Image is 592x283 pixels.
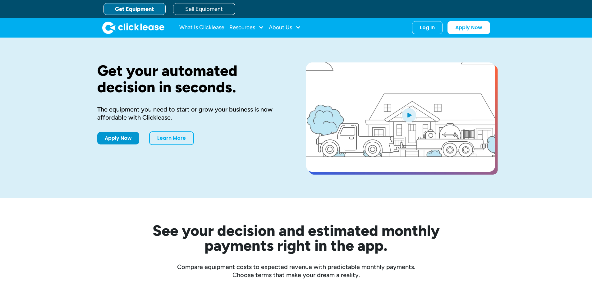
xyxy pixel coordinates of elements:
h1: Get your automated decision in seconds. [97,62,286,95]
a: Sell Equipment [173,3,235,15]
div: The equipment you need to start or grow your business is now affordable with Clicklease. [97,105,286,121]
a: Learn More [149,131,194,145]
a: Get Equipment [103,3,166,15]
img: Clicklease logo [102,21,164,34]
div: Compare equipment costs to expected revenue with predictable monthly payments. Choose terms that ... [97,263,495,279]
div: Log In [420,25,435,31]
a: Apply Now [97,132,139,144]
a: home [102,21,164,34]
a: open lightbox [306,62,495,172]
div: Resources [229,21,264,34]
img: Blue play button logo on a light blue circular background [401,106,417,124]
div: About Us [269,21,301,34]
a: Apply Now [447,21,490,34]
h2: See your decision and estimated monthly payments right in the app. [122,223,470,253]
a: What Is Clicklease [179,21,224,34]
